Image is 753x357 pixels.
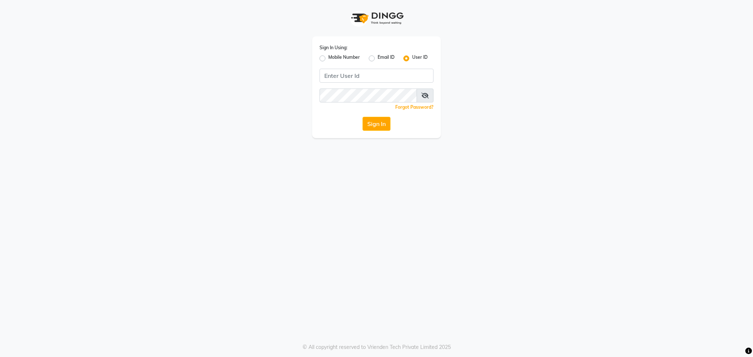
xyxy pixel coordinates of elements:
[320,89,417,102] input: Username
[328,54,360,63] label: Mobile Number
[320,44,347,51] label: Sign In Using:
[395,104,433,110] a: Forgot Password?
[363,117,390,131] button: Sign In
[347,7,406,29] img: logo1.svg
[412,54,428,63] label: User ID
[378,54,395,63] label: Email ID
[320,69,433,83] input: Username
